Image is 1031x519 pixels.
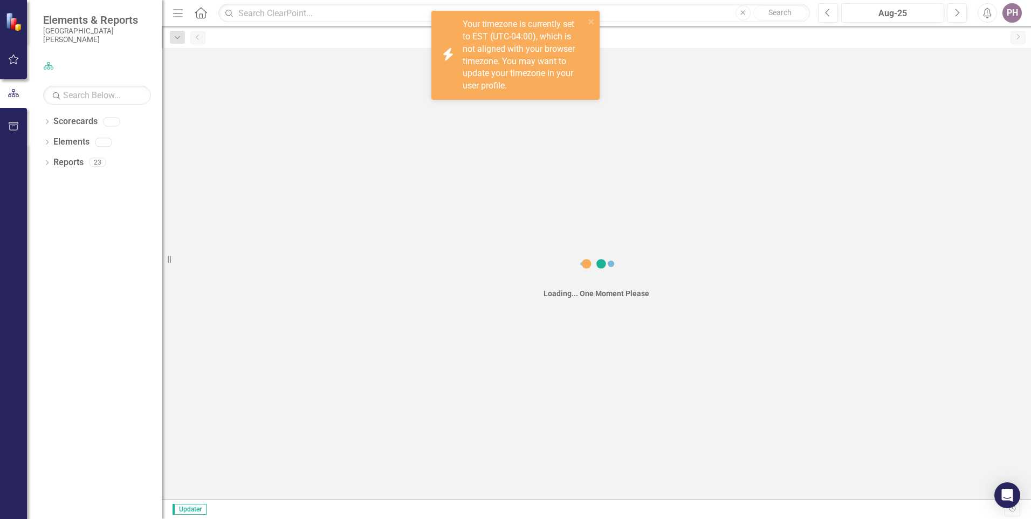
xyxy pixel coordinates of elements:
input: Search Below... [43,86,151,105]
span: Search [768,8,792,17]
a: Elements [53,136,90,148]
img: ClearPoint Strategy [5,12,24,31]
div: Open Intercom Messenger [994,482,1020,508]
div: Loading... One Moment Please [544,288,649,299]
div: 23 [89,158,106,167]
button: Aug-25 [841,3,944,23]
small: [GEOGRAPHIC_DATA][PERSON_NAME] [43,26,151,44]
button: Search [753,5,807,21]
a: Reports [53,156,84,169]
span: Updater [173,504,207,515]
button: PH [1002,3,1022,23]
input: Search ClearPoint... [218,4,810,23]
button: close [588,15,595,28]
div: Your timezone is currently set to EST (UTC-04:00), which is not aligned with your browser timezon... [463,18,585,92]
a: Scorecards [53,115,98,128]
span: Elements & Reports [43,13,151,26]
div: Aug-25 [845,7,940,20]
